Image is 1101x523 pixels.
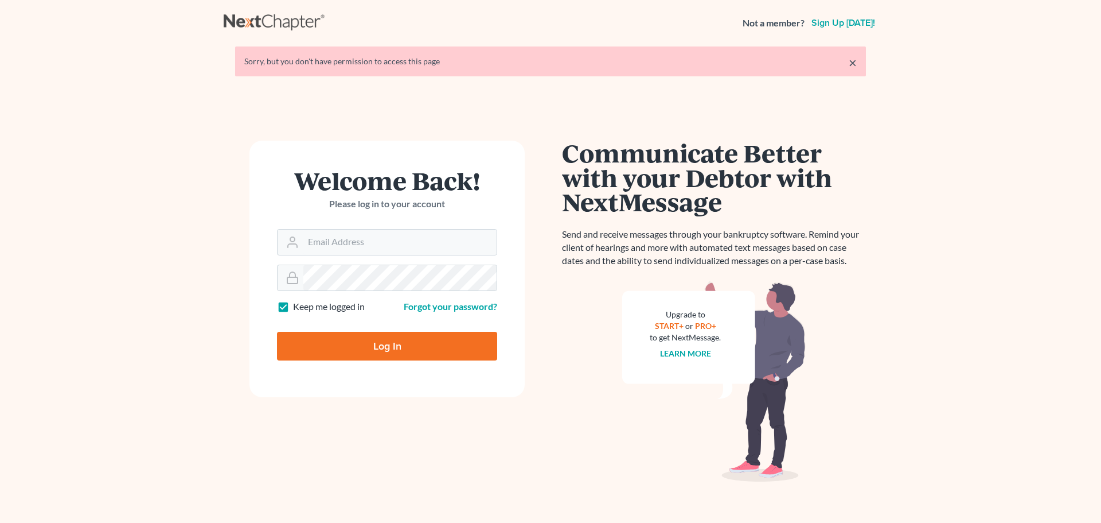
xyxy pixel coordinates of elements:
span: or [685,321,693,331]
p: Please log in to your account [277,197,497,211]
input: Email Address [303,230,497,255]
a: Forgot your password? [404,301,497,312]
img: nextmessage_bg-59042aed3d76b12b5cd301f8e5b87938c9018125f34e5fa2b7a6b67550977c72.svg [622,281,806,482]
strong: Not a member? [743,17,805,30]
div: Sorry, but you don't have permission to access this page [244,56,857,67]
h1: Welcome Back! [277,168,497,193]
a: Learn more [660,348,711,358]
a: START+ [655,321,684,331]
label: Keep me logged in [293,300,365,313]
a: × [849,56,857,69]
input: Log In [277,332,497,361]
a: Sign up [DATE]! [809,18,877,28]
div: Upgrade to [650,309,721,320]
p: Send and receive messages through your bankruptcy software. Remind your client of hearings and mo... [562,228,866,268]
div: to get NextMessage. [650,332,721,343]
h1: Communicate Better with your Debtor with NextMessage [562,141,866,214]
a: PRO+ [695,321,716,331]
